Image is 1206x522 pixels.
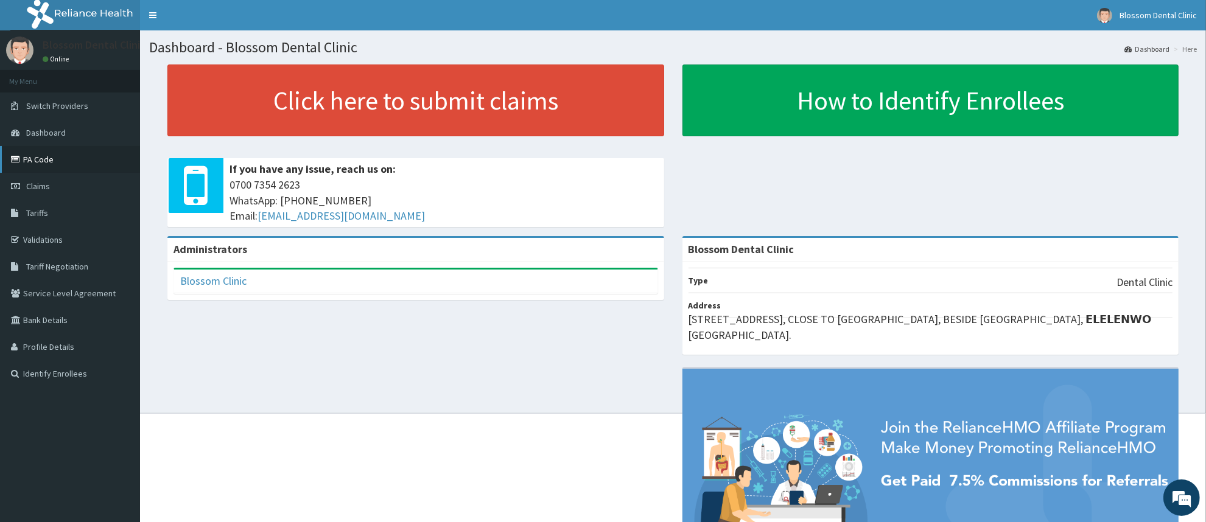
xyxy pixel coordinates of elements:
span: Switch Providers [26,100,88,111]
b: Address [689,300,721,311]
b: If you have any issue, reach us on: [230,162,396,176]
span: Claims [26,181,50,192]
span: Blossom Dental Clinic [1120,10,1197,21]
img: User Image [6,37,33,64]
b: Administrators [174,242,247,256]
span: 0700 7354 2623 WhatsApp: [PHONE_NUMBER] Email: [230,177,658,224]
li: Here [1171,44,1197,54]
a: How to Identify Enrollees [682,64,1179,136]
a: Dashboard [1124,44,1169,54]
strong: Blossom Dental Clinic [689,242,794,256]
span: Dashboard [26,127,66,138]
span: Tariffs [26,207,48,218]
h1: Dashboard - Blossom Dental Clinic [149,40,1197,55]
p: [STREET_ADDRESS], CLOSE TO [GEOGRAPHIC_DATA], BESIDE [GEOGRAPHIC_DATA], 𝗘𝗟𝗘𝗟𝗘𝗡𝗪𝗢 [GEOGRAPHIC_DATA]. [689,311,1173,343]
b: Type [689,275,709,286]
a: [EMAIL_ADDRESS][DOMAIN_NAME] [258,209,425,223]
a: Blossom Clinic [180,274,247,288]
p: Blossom Dental Clinic [43,40,145,50]
a: Online [43,55,72,63]
img: User Image [1097,8,1112,23]
a: Click here to submit claims [167,64,664,136]
span: Tariff Negotiation [26,261,88,272]
p: Dental Clinic [1117,274,1173,290]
